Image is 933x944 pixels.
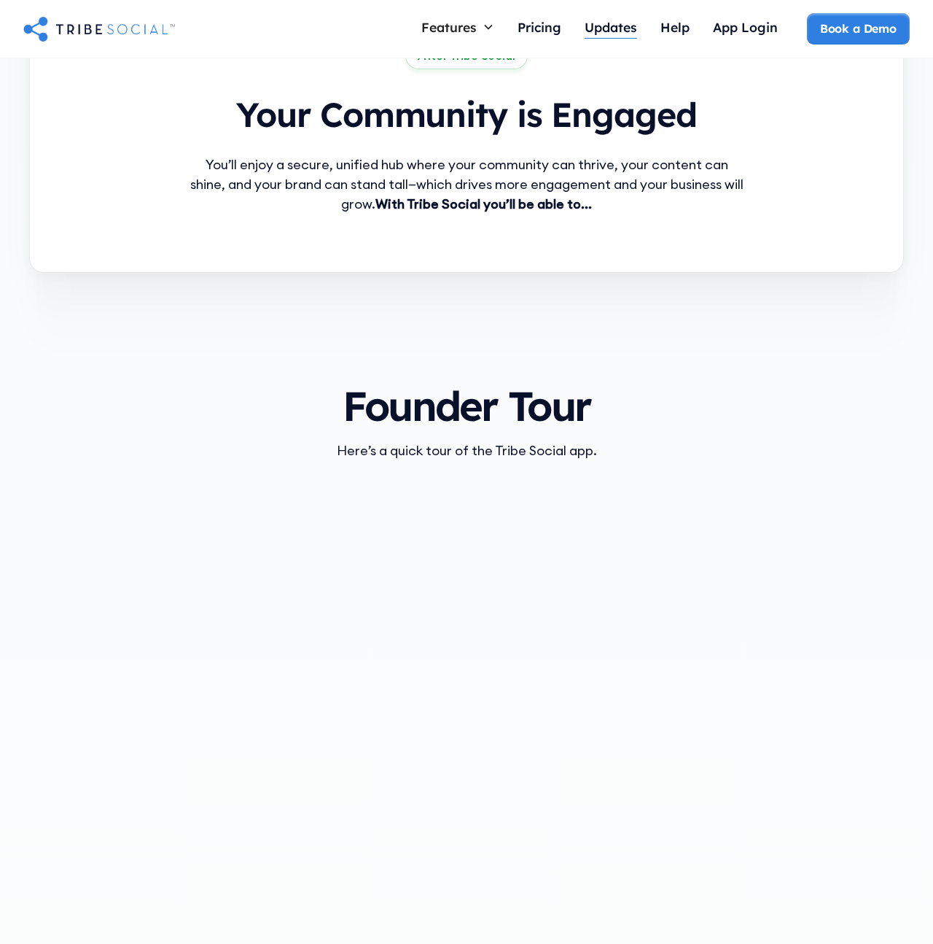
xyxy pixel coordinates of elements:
div: Updates [585,19,637,35]
div: You’ll enjoy a secure, unified hub where your community can thrive, your content can shine, and y... [187,154,746,213]
h3: Founder Tour [280,384,653,429]
div: Pricing [518,19,561,35]
div: Here’s a quick tour of the Tribe Social app. [280,441,653,460]
div: Features [410,13,506,41]
div: Help [660,19,690,35]
div: Features [421,19,477,35]
a: Pricing [506,13,573,45]
a: Book a Demo [807,13,910,44]
strong: With Tribe Social you’ll be able to… [375,195,592,212]
a: home [23,14,175,43]
div: After Tribe Social [418,47,515,63]
a: Updates [573,13,649,45]
a: Help [649,13,701,45]
h2: Your Community is Engaged [187,93,746,136]
a: App Login [701,13,789,45]
div: App Login [713,19,778,35]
